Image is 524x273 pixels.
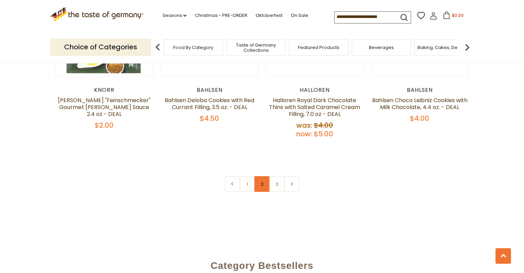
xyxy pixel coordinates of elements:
label: Was: [296,120,312,130]
a: Taste of Germany Collections [228,42,284,53]
div: Knorr [55,87,154,94]
span: $4.00 [314,120,333,130]
a: [PERSON_NAME] "Feinschmecker" Gourmet [PERSON_NAME] Sauce 2.4 oz - DEAL [58,96,151,118]
a: On Sale [290,12,308,19]
a: 1 [239,176,255,192]
a: Oktoberfest [255,12,282,19]
img: previous arrow [151,40,165,54]
a: Halloren Royal Dark Chocolate Thins with Salted Caramel Cream Filling, 7.0 oz - DEAL [269,96,360,118]
span: $4.50 [200,114,219,123]
span: $0.00 [452,12,463,18]
div: Bahlsen [371,87,469,94]
a: Food By Category [173,45,213,50]
a: Beverages [369,45,394,50]
div: Halloren [266,87,364,94]
a: Seasons [162,12,186,19]
a: Bahlsen Deloba Cookies with Red Currant Filling, 3.5 oz. - DEAL [165,96,254,111]
span: $2.00 [95,120,114,130]
button: $0.00 [439,11,468,22]
span: $4.00 [410,114,429,123]
a: 2 [254,176,270,192]
div: Bahlsen [161,87,259,94]
a: Christmas - PRE-ORDER [195,12,247,19]
a: Featured Products [298,45,339,50]
span: $5.00 [314,129,333,139]
img: next arrow [460,40,474,54]
a: Bahlsen Choco Leibniz Cookies with Milk Chocolate, 4.4 oz. - DEAL [372,96,468,111]
a: 3 [269,176,285,192]
label: Now: [296,129,312,139]
a: Baking, Cakes, Desserts [418,45,471,50]
p: Choice of Categories [50,39,151,56]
